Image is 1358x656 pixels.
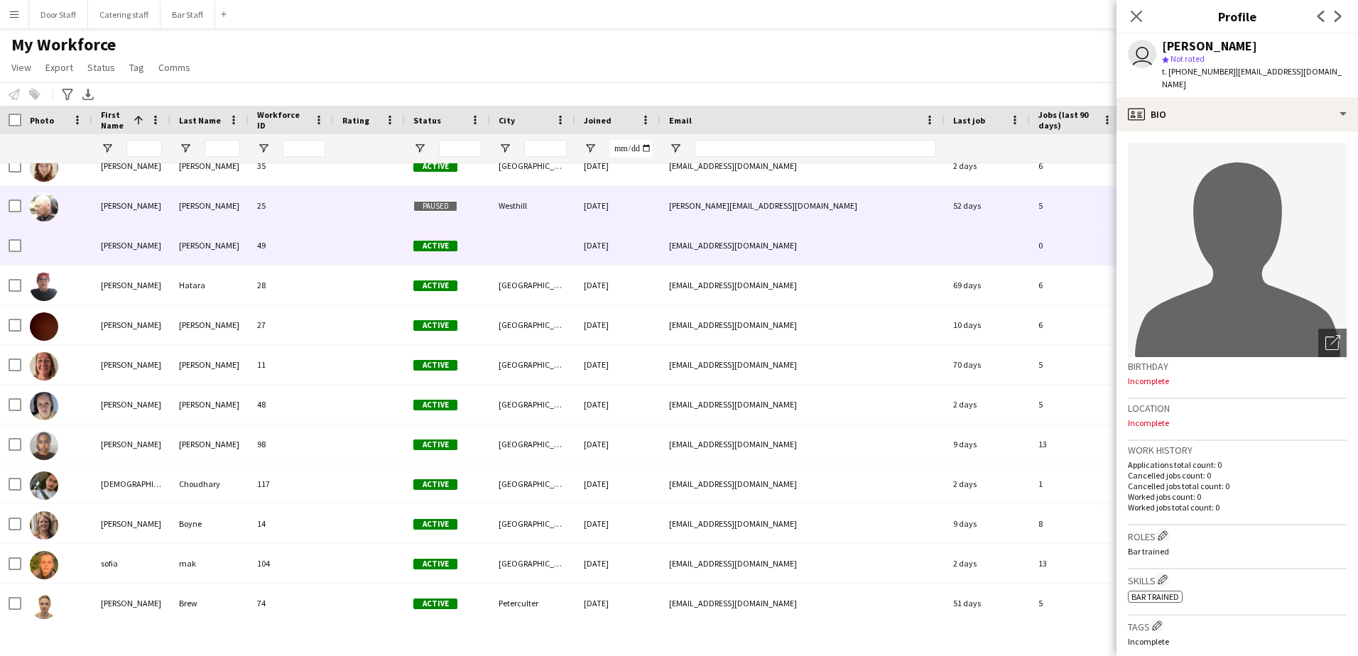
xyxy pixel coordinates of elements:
div: [PERSON_NAME] [1162,40,1257,53]
app-action-btn: Advanced filters [59,86,76,103]
div: 11 [249,345,334,384]
div: 74 [249,584,334,623]
img: Sarah Scott [30,392,58,420]
span: Active [413,161,457,172]
div: [DATE] [575,425,661,464]
div: 117 [249,464,334,503]
div: 6 [1030,305,1122,344]
span: Active [413,479,457,490]
span: Paused [413,201,457,212]
div: [DATE] [575,504,661,543]
span: Active [413,559,457,569]
p: Incomplete [1128,417,1347,428]
button: Open Filter Menu [257,142,270,155]
div: [PERSON_NAME] [92,266,170,305]
div: 69 days [945,266,1030,305]
div: Open photos pop-in [1318,329,1347,357]
span: Last Name [179,115,221,126]
div: 49 [249,226,334,265]
span: Active [413,360,457,371]
button: Open Filter Menu [499,142,511,155]
div: [PERSON_NAME] [92,385,170,424]
div: 13 [1030,425,1122,464]
div: 10 days [945,305,1030,344]
div: 104 [249,544,334,583]
h3: Tags [1128,618,1347,633]
div: [PERSON_NAME] [92,504,170,543]
div: 98 [249,425,334,464]
div: [GEOGRAPHIC_DATA] [490,425,575,464]
span: Not rated [1170,53,1205,64]
span: Comms [158,61,190,74]
div: [GEOGRAPHIC_DATA] [490,146,575,185]
div: [GEOGRAPHIC_DATA] [490,504,575,543]
span: Jobs (last 90 days) [1038,109,1097,131]
div: Brew [170,584,249,623]
p: Cancelled jobs total count: 0 [1128,481,1347,491]
input: City Filter Input [524,140,567,157]
div: [PERSON_NAME] [92,584,170,623]
div: [DATE] [575,226,661,265]
span: Last job [953,115,985,126]
div: Choudhary [170,464,249,503]
div: 13 [1030,544,1122,583]
div: [DATE] [575,544,661,583]
div: [DATE] [575,385,661,424]
div: 2 days [945,385,1030,424]
span: Status [87,61,115,74]
p: Incomplete [1128,636,1347,647]
img: Sophia Brew [30,591,58,619]
div: [PERSON_NAME] [92,186,170,225]
app-action-btn: Export XLSX [80,86,97,103]
span: First Name [101,109,128,131]
div: 9 days [945,425,1030,464]
div: 2 days [945,464,1030,503]
img: Sarah Rahimi [30,432,58,460]
a: View [6,58,37,77]
input: Email Filter Input [695,140,936,157]
span: Active [413,598,457,609]
img: Rebecca Smith [30,153,58,182]
span: Joined [584,115,612,126]
span: Bar trained [1131,591,1179,602]
span: Active [413,439,457,450]
div: [EMAIL_ADDRESS][DOMAIN_NAME] [661,385,945,424]
div: 5 [1030,385,1122,424]
p: Incomplete [1128,376,1347,386]
img: Sandra Alexander [30,352,58,381]
div: 0 [1030,226,1122,265]
a: Comms [153,58,196,77]
input: Workforce ID Filter Input [283,140,325,157]
button: Open Filter Menu [584,142,597,155]
span: t. [PHONE_NUMBER] [1162,66,1236,77]
img: Shivam Choudhary [30,471,58,500]
div: [PERSON_NAME] [170,186,249,225]
span: Tag [129,61,144,74]
img: Siobhan Boyne [30,511,58,540]
span: My Workforce [11,34,116,55]
div: 28 [249,266,334,305]
div: [GEOGRAPHIC_DATA] [490,305,575,344]
div: 35 [249,146,334,185]
span: Rating [342,115,369,126]
div: 51 days [945,584,1030,623]
div: 52 days [945,186,1030,225]
div: [DATE] [575,345,661,384]
div: [DATE] [575,266,661,305]
button: Open Filter Menu [179,142,192,155]
h3: Work history [1128,444,1347,457]
div: [PERSON_NAME] [170,226,249,265]
input: Joined Filter Input [609,140,652,157]
div: 5 [1030,584,1122,623]
div: [PERSON_NAME] [92,226,170,265]
div: [GEOGRAPHIC_DATA] [490,544,575,583]
div: [DATE] [575,146,661,185]
div: [EMAIL_ADDRESS][DOMAIN_NAME] [661,504,945,543]
button: Door Staff [29,1,88,28]
div: 27 [249,305,334,344]
button: Open Filter Menu [669,142,682,155]
p: Cancelled jobs count: 0 [1128,470,1347,481]
div: [PERSON_NAME] [170,146,249,185]
div: [EMAIL_ADDRESS][DOMAIN_NAME] [661,266,945,305]
div: mak [170,544,249,583]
